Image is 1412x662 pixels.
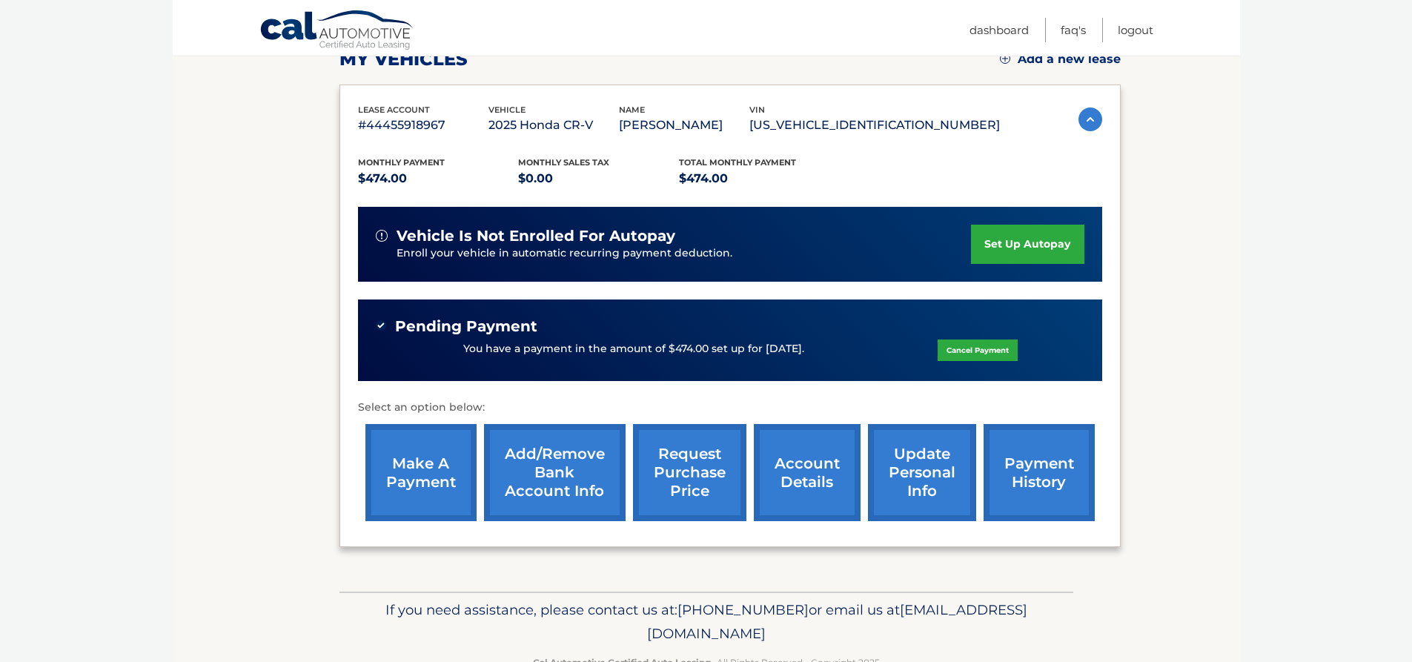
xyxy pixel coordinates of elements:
span: [EMAIL_ADDRESS][DOMAIN_NAME] [647,601,1027,642]
a: Add/Remove bank account info [484,424,626,521]
span: lease account [358,105,430,115]
span: Monthly Payment [358,157,445,168]
a: Dashboard [969,18,1029,42]
p: #44455918967 [358,115,488,136]
p: Enroll your vehicle in automatic recurring payment deduction. [397,245,972,262]
a: account details [754,424,861,521]
a: Cal Automotive [259,10,415,53]
h2: my vehicles [339,48,468,70]
p: $0.00 [518,168,679,189]
p: Select an option below: [358,399,1102,417]
a: update personal info [868,424,976,521]
span: Pending Payment [395,317,537,336]
span: Total Monthly Payment [679,157,796,168]
img: accordion-active.svg [1078,107,1102,131]
p: $474.00 [679,168,840,189]
p: [PERSON_NAME] [619,115,749,136]
p: If you need assistance, please contact us at: or email us at [349,598,1064,646]
a: Add a new lease [1000,52,1121,67]
span: vehicle [488,105,526,115]
p: [US_VEHICLE_IDENTIFICATION_NUMBER] [749,115,1000,136]
img: alert-white.svg [376,230,388,242]
span: Monthly sales Tax [518,157,609,168]
a: set up autopay [971,225,1084,264]
p: 2025 Honda CR-V [488,115,619,136]
p: $474.00 [358,168,519,189]
span: [PHONE_NUMBER] [677,601,809,618]
a: FAQ's [1061,18,1086,42]
span: vehicle is not enrolled for autopay [397,227,675,245]
img: check-green.svg [376,320,386,331]
img: add.svg [1000,53,1010,64]
a: request purchase price [633,424,746,521]
a: Logout [1118,18,1153,42]
span: name [619,105,645,115]
a: payment history [984,424,1095,521]
a: Cancel Payment [938,340,1018,361]
p: You have a payment in the amount of $474.00 set up for [DATE]. [463,341,804,357]
span: vin [749,105,765,115]
a: make a payment [365,424,477,521]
